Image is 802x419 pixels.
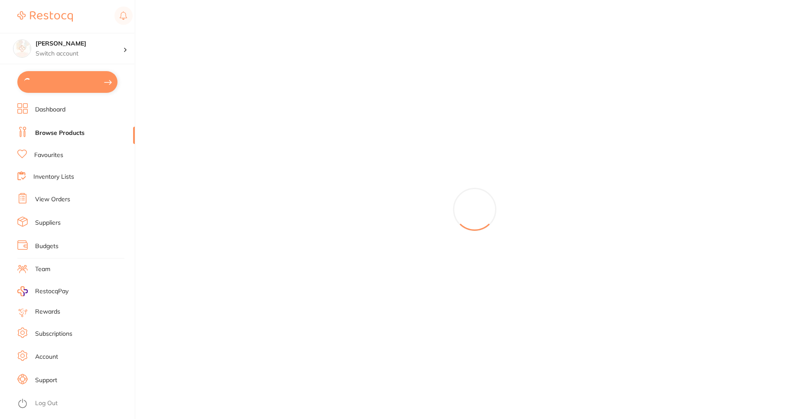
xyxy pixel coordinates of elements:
a: Log Out [35,399,58,408]
img: Restocq Logo [17,11,73,22]
a: RestocqPay [17,286,68,296]
a: Dashboard [35,105,65,114]
a: Account [35,353,58,361]
a: View Orders [35,195,70,204]
h4: TM Sreeraj [36,39,123,48]
a: Restocq Logo [17,7,73,26]
img: TM Sreeraj [13,40,31,57]
a: Rewards [35,308,60,316]
a: Suppliers [35,219,61,227]
a: Browse Products [35,129,85,137]
a: Budgets [35,242,59,251]
a: Team [35,265,50,274]
span: RestocqPay [35,287,68,296]
a: Subscriptions [35,330,72,338]
img: RestocqPay [17,286,28,296]
a: Inventory Lists [33,173,74,181]
p: Switch account [36,49,123,58]
a: Support [35,376,57,385]
button: Log Out [17,397,132,411]
a: Favourites [34,151,63,160]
